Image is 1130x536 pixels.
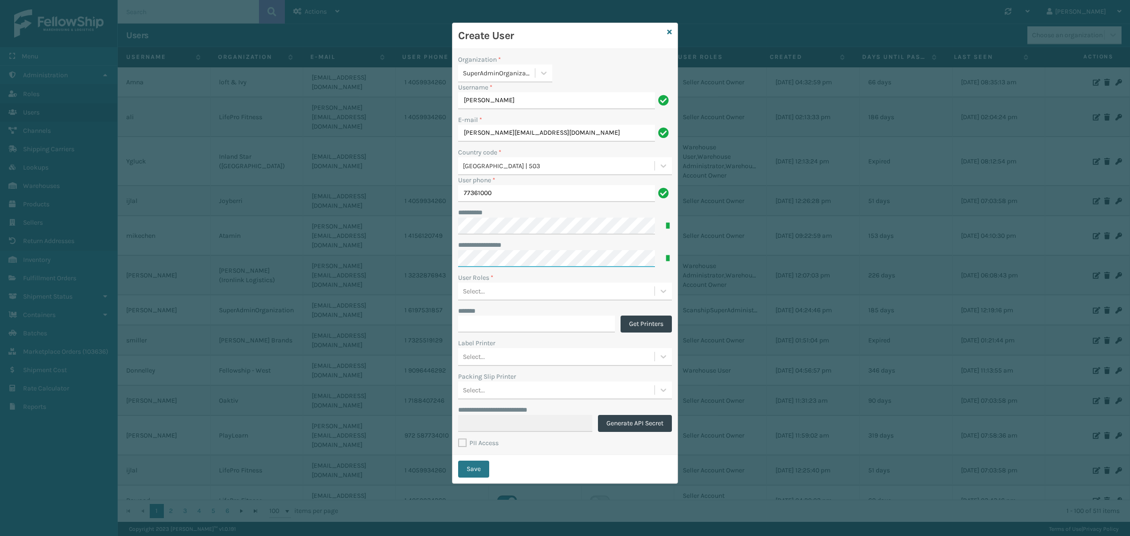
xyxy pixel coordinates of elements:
[458,439,499,447] label: PII Access
[458,273,493,283] label: User Roles
[463,352,485,362] div: Select...
[458,29,663,43] h3: Create User
[463,286,485,296] div: Select...
[598,415,672,432] button: Generate API Secret
[458,115,482,125] label: E-mail
[621,316,672,333] button: Get Printers
[458,461,489,478] button: Save
[458,147,501,157] label: Country code
[463,385,485,395] div: Select...
[458,55,501,65] label: Organization
[458,82,492,92] label: Username
[463,68,536,78] div: SuperAdminOrganization
[463,161,655,171] div: [GEOGRAPHIC_DATA] | 503
[458,175,495,185] label: User phone
[458,338,495,348] label: Label Printer
[458,372,516,382] label: Packing Slip Printer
